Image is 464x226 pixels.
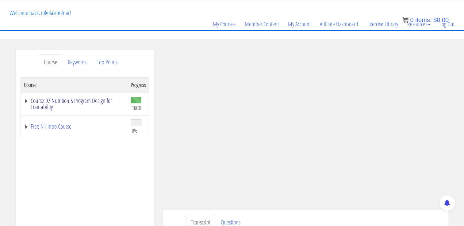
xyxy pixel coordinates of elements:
[363,9,403,39] a: Exercise Library
[410,17,413,23] span: 0
[5,1,75,25] p: Welcome back, nikolasmolnar!
[402,17,408,23] img: icon11.png
[433,17,437,23] span: $
[39,55,62,70] a: Course
[402,17,449,23] a: 0 items: $0.00
[21,77,128,92] th: Course
[433,17,449,23] bdi: 0.00
[24,123,125,130] a: Free N1 Intro Course
[92,55,122,70] a: Top Points
[415,17,431,23] span: items:
[283,9,315,39] a: My Account
[435,9,459,39] a: Log Out
[63,55,91,70] a: Keywords
[240,9,283,39] a: Member Content
[208,9,240,39] a: My Courses
[315,9,363,39] a: Affiliate Dashboard
[132,127,137,134] span: 0%
[403,9,435,39] a: Resources
[132,104,142,111] span: 100%
[128,77,149,92] th: Progress
[24,98,125,110] a: Course 02 Nutrition & Program Design for Trainability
